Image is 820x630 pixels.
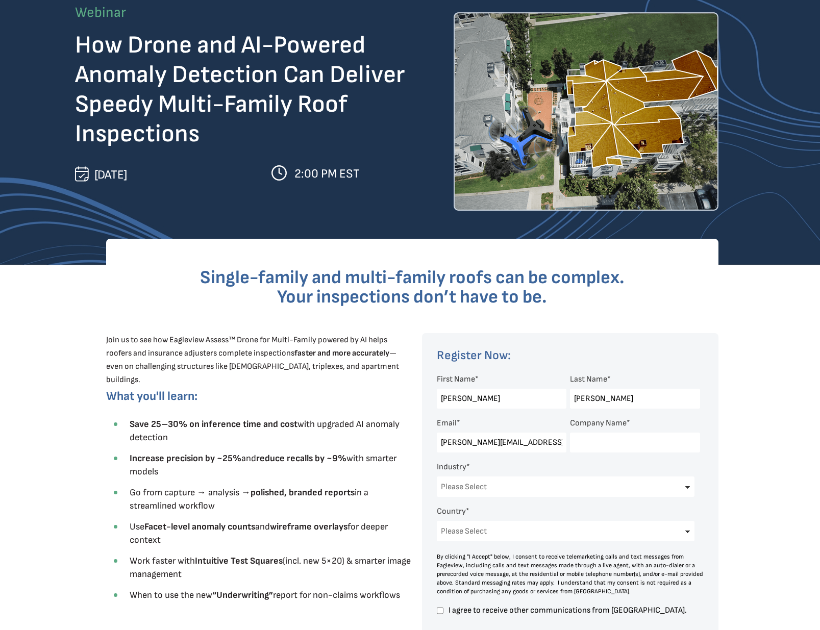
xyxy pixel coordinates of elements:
span: What you'll learn: [106,389,197,404]
img: Drone flying over a multi-family home [454,12,718,211]
strong: reduce recalls by ~9% [256,453,346,464]
span: Join us to see how Eagleview Assess™ Drone for Multi-Family powered by AI helps roofers and insur... [106,335,399,385]
span: Single-family and multi-family roofs can be complex. [200,267,625,289]
span: Go from capture → analysis → in a streamlined workflow [130,487,368,511]
strong: Increase precision by ~25% [130,453,241,464]
span: Last Name [570,374,607,384]
strong: Facet-level anomaly counts [144,521,255,532]
span: Email [437,418,457,428]
div: By clicking "I Accept" below, I consent to receive telemarketing calls and text messages from Eag... [437,552,704,596]
span: Industry [437,462,466,472]
span: with upgraded AI anomaly detection [130,419,400,443]
span: Work faster with (incl. new 5×20) & smarter image management [130,556,411,579]
strong: wireframe overlays [270,521,347,532]
span: Country [437,507,466,516]
span: Use and for deeper context [130,521,388,545]
span: Register Now: [437,348,511,363]
span: First Name [437,374,475,384]
span: 2:00 PM EST [294,166,360,181]
input: I agree to receive other communications from [GEOGRAPHIC_DATA]. [437,606,443,615]
span: Webinar [75,4,126,21]
span: [DATE] [94,167,127,182]
span: How Drone and AI-Powered Anomaly Detection Can Deliver Speedy Multi-Family Roof Inspections [75,31,405,148]
strong: “Underwriting” [212,590,273,600]
span: Company Name [570,418,627,428]
strong: Intuitive Test Squares [195,556,283,566]
span: When to use the new report for non-claims workflows [130,590,400,600]
strong: polished, branded reports [251,487,355,498]
span: Your inspections don’t have to be. [277,286,547,308]
strong: faster and more accurately [294,348,389,358]
span: I agree to receive other communications from [GEOGRAPHIC_DATA]. [447,606,700,615]
strong: Save 25–30% on inference time and cost [130,419,297,430]
span: and with smarter models [130,453,396,477]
